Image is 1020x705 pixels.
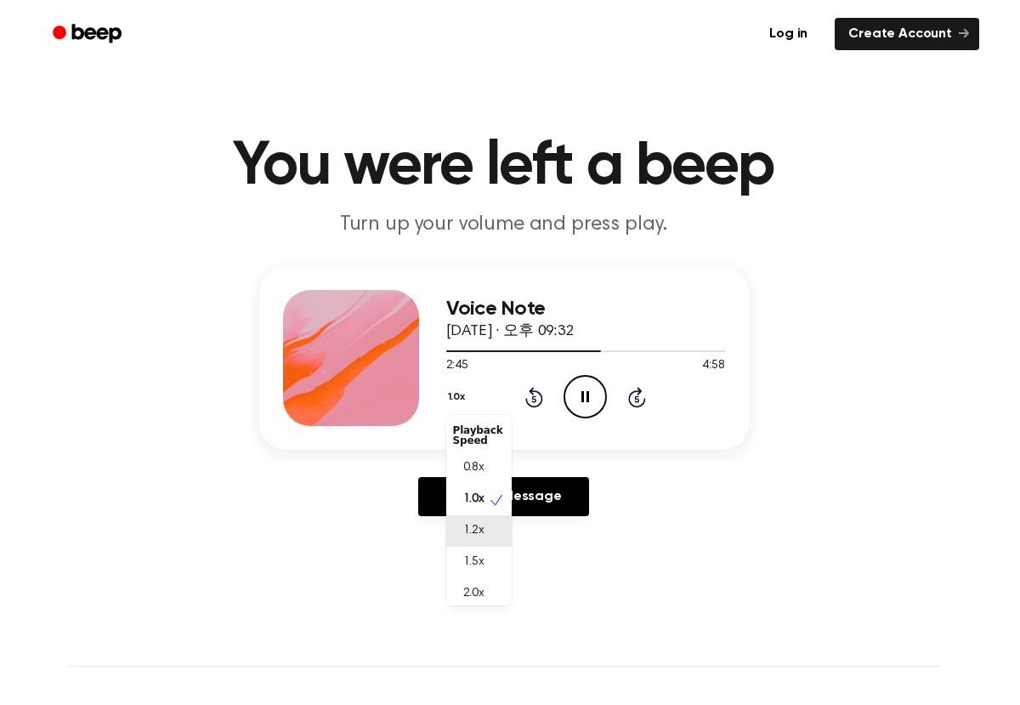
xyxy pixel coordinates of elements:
[446,383,472,412] button: 1.0x
[463,491,484,509] span: 1.0x
[463,459,484,477] span: 0.8x
[446,418,512,452] div: Playback Speed
[463,522,484,540] span: 1.2x
[463,585,484,603] span: 2.0x
[446,415,512,606] div: 1.0x
[463,554,484,571] span: 1.5x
